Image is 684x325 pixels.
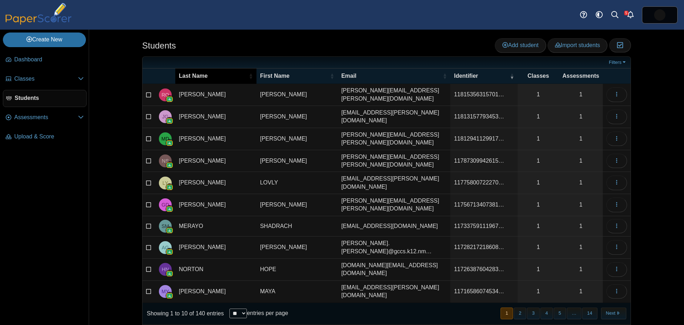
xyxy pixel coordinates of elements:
[175,281,256,303] td: [PERSON_NAME]
[454,288,504,294] span: 117165860745345077706
[175,128,256,150] td: [PERSON_NAME]
[501,308,513,319] button: 1
[582,308,597,319] button: 14
[256,194,338,216] td: [PERSON_NAME]
[166,270,173,277] img: googleClassroom-logo.png
[518,150,559,172] a: 1
[623,7,638,23] a: Alerts
[175,216,256,237] td: MERAYO
[142,40,176,52] h1: Students
[495,38,546,52] a: Add student
[256,84,338,106] td: [PERSON_NAME]
[256,106,338,128] td: [PERSON_NAME]
[166,139,173,147] img: googleClassroom-logo.png
[518,172,559,194] a: 1
[175,237,256,259] td: [PERSON_NAME]
[162,245,169,250] span: ANALICIA GONZALES
[559,259,603,280] a: 1
[521,72,555,80] span: Classes
[166,162,173,169] img: googleClassroom-logo.png
[175,150,256,172] td: [PERSON_NAME]
[338,106,451,128] td: [EMAIL_ADDRESS][PERSON_NAME][DOMAIN_NAME]
[654,9,665,21] img: ps.EmypNBcIv2f2azsf
[454,266,504,272] span: 117263876042835236923
[454,91,504,97] span: 118153563157016984273
[338,128,451,150] td: [PERSON_NAME][EMAIL_ADDRESS][PERSON_NAME][DOMAIN_NAME]
[540,308,553,319] button: 4
[166,248,173,255] img: googleClassroom-logo.png
[256,216,338,237] td: SHADRACH
[555,42,600,48] span: Import students
[175,259,256,281] td: NORTON
[162,92,169,97] span: REANNA OROZCO
[548,38,607,52] a: Import students
[14,56,84,64] span: Dashboard
[559,172,603,194] a: 1
[454,136,504,142] span: 118129411299171005380
[162,224,169,229] span: SHADRACH MERAYO
[256,128,338,150] td: [PERSON_NAME]
[554,308,566,319] button: 5
[179,72,247,80] span: Last Name
[3,51,87,68] a: Dashboard
[502,42,538,48] span: Add student
[527,308,539,319] button: 3
[510,72,514,80] span: Identifier : Activate to remove sorting
[563,72,599,80] span: Assessments
[518,106,559,128] a: 1
[567,308,581,319] span: …
[559,128,603,150] a: 1
[518,281,559,303] a: 1
[3,3,74,25] img: PaperScorer
[142,303,224,324] div: Showing 1 to 10 of 140 entries
[256,150,338,172] td: [PERSON_NAME]
[338,150,451,172] td: [PERSON_NAME][EMAIL_ADDRESS][PERSON_NAME][DOMAIN_NAME]
[162,114,169,119] span: JENNA GURULE
[454,244,504,250] span: 117282172186083153314
[3,109,87,126] a: Assessments
[559,106,603,128] a: 1
[175,172,256,194] td: [PERSON_NAME]
[654,9,665,21] span: Deidre Patel
[518,128,559,150] a: 1
[166,205,173,213] img: googleClassroom-logo.png
[601,308,626,319] button: Next
[607,59,629,66] a: Filters
[175,194,256,216] td: [PERSON_NAME]
[166,184,173,191] img: googleClassroom-logo.png
[338,259,451,281] td: [DOMAIN_NAME][EMAIL_ADDRESS][DOMAIN_NAME]
[14,133,84,141] span: Upload & Score
[256,172,338,194] td: LOVLY
[454,72,508,80] span: Identifier
[518,259,559,280] a: 1
[518,237,559,258] a: 1
[338,194,451,216] td: [PERSON_NAME][EMAIL_ADDRESS][PERSON_NAME][DOMAIN_NAME]
[15,94,83,102] span: Students
[166,117,173,125] img: googleClassroom-logo.png
[514,308,526,319] button: 2
[454,158,504,164] span: 117873099426155692178
[161,136,169,141] span: MIRIAN DIAZ
[338,281,451,303] td: [EMAIL_ADDRESS][PERSON_NAME][DOMAIN_NAME]
[454,202,504,208] span: 117567134073812104874
[454,223,504,229] span: 117337591119678558615
[454,113,504,120] span: 118131577934530040424
[559,84,603,106] a: 1
[256,237,338,259] td: [PERSON_NAME]
[338,216,451,237] td: [EMAIL_ADDRESS][DOMAIN_NAME]
[166,292,173,299] img: googleClassroom-logo.png
[256,259,338,281] td: HOPE
[162,289,169,294] span: MAYA YATES
[249,72,253,80] span: Last Name : Activate to sort
[518,84,559,106] a: 1
[14,113,78,121] span: Assessments
[3,32,86,47] a: Create New
[3,128,87,146] a: Upload & Score
[559,281,603,303] a: 1
[642,6,678,24] a: ps.EmypNBcIv2f2azsf
[559,150,603,172] a: 1
[518,216,559,236] a: 1
[162,158,169,163] span: NAOMI SMITH
[338,84,451,106] td: [PERSON_NAME][EMAIL_ADDRESS][PERSON_NAME][DOMAIN_NAME]
[559,237,603,258] a: 1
